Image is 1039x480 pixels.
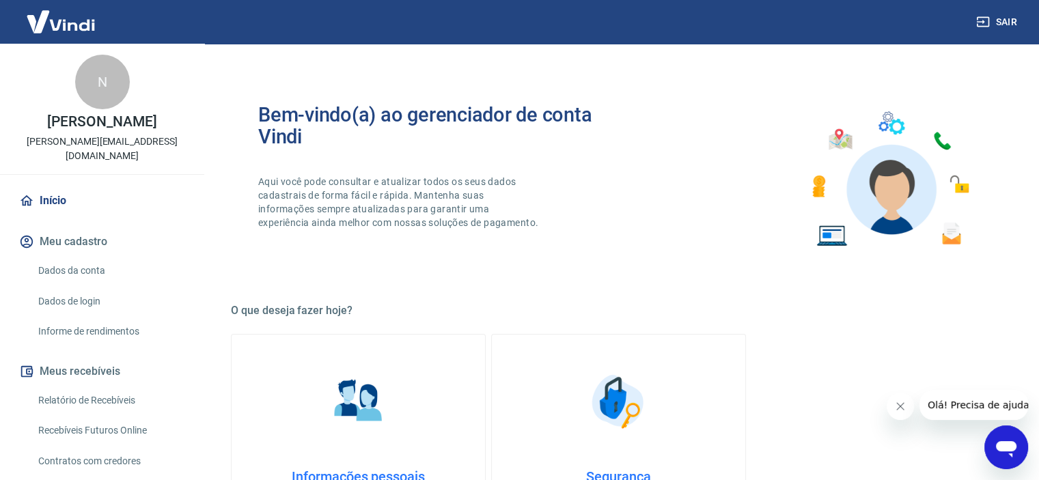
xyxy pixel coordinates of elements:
a: Relatório de Recebíveis [33,386,188,414]
iframe: Mensagem da empresa [919,390,1028,420]
a: Recebíveis Futuros Online [33,417,188,444]
span: Olá! Precisa de ajuda? [8,10,115,20]
img: Segurança [585,367,653,436]
p: [PERSON_NAME][EMAIL_ADDRESS][DOMAIN_NAME] [11,135,193,163]
p: Aqui você pode consultar e atualizar todos os seus dados cadastrais de forma fácil e rápida. Mant... [258,175,541,229]
h2: Bem-vindo(a) ao gerenciador de conta Vindi [258,104,619,147]
a: Informe de rendimentos [33,317,188,345]
a: Dados de login [33,287,188,315]
img: Imagem de um avatar masculino com diversos icones exemplificando as funcionalidades do gerenciado... [800,104,979,255]
iframe: Botão para abrir a janela de mensagens [984,425,1028,469]
button: Meus recebíveis [16,356,188,386]
p: [PERSON_NAME] [47,115,156,129]
div: N [75,55,130,109]
a: Dados da conta [33,257,188,285]
button: Sair [973,10,1023,35]
iframe: Fechar mensagem [887,393,914,420]
a: Contratos com credores [33,447,188,475]
h5: O que deseja fazer hoje? [231,304,1006,317]
img: Vindi [16,1,105,42]
a: Início [16,186,188,216]
button: Meu cadastro [16,227,188,257]
img: Informações pessoais [324,367,393,436]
